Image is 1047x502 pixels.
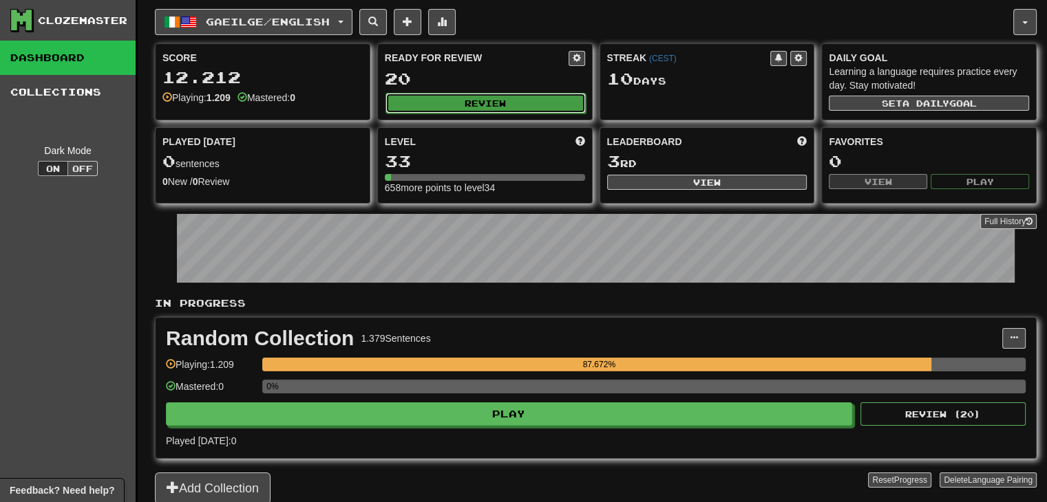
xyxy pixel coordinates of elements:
[359,9,387,35] button: Search sentences
[980,214,1037,229] a: Full History
[385,93,586,113] button: Review
[829,51,1029,65] div: Daily Goal
[67,161,98,176] button: Off
[829,65,1029,92] div: Learning a language requires practice every day. Stay motivated!
[38,161,68,176] button: On
[162,91,231,105] div: Playing:
[162,175,363,188] div: New / Review
[385,51,569,65] div: Ready for Review
[206,16,330,28] span: Gaeilge / English
[829,174,927,189] button: View
[860,402,1026,426] button: Review (20)
[902,98,949,108] span: a daily
[607,51,771,65] div: Streak
[266,358,931,371] div: 87.672%
[166,402,852,426] button: Play
[155,296,1037,310] p: In Progress
[428,9,456,35] button: More stats
[829,135,1029,149] div: Favorites
[607,135,682,149] span: Leaderboard
[607,70,807,88] div: Day s
[829,96,1029,111] button: Seta dailygoal
[894,475,927,485] span: Progress
[829,153,1029,170] div: 0
[649,54,677,63] a: (CEST)
[968,475,1033,485] span: Language Pairing
[797,135,807,149] span: This week in points, UTC
[162,51,363,65] div: Score
[607,175,807,190] button: View
[575,135,585,149] span: Score more points to level up
[10,483,114,497] span: Open feedback widget
[162,135,235,149] span: Played [DATE]
[290,92,295,103] strong: 0
[193,176,198,187] strong: 0
[207,92,231,103] strong: 1.209
[162,151,176,171] span: 0
[394,9,421,35] button: Add sentence to collection
[166,328,354,349] div: Random Collection
[868,472,931,488] button: ResetProgress
[385,153,585,170] div: 33
[385,135,416,149] span: Level
[166,435,236,446] span: Played [DATE]: 0
[237,91,295,105] div: Mastered:
[385,70,585,87] div: 20
[607,153,807,171] div: rd
[10,144,125,157] div: Dark Mode
[38,14,127,28] div: Clozemaster
[166,358,255,380] div: Playing: 1.209
[607,69,633,88] span: 10
[155,9,352,35] button: Gaeilge/English
[162,176,168,187] strong: 0
[607,151,620,171] span: 3
[931,174,1029,189] button: Play
[162,69,363,86] div: 12.212
[166,380,255,402] div: Mastered: 0
[940,472,1037,488] button: DeleteLanguage Pairing
[385,181,585,195] div: 658 more points to level 34
[361,331,430,345] div: 1.379 Sentences
[162,153,363,171] div: sentences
